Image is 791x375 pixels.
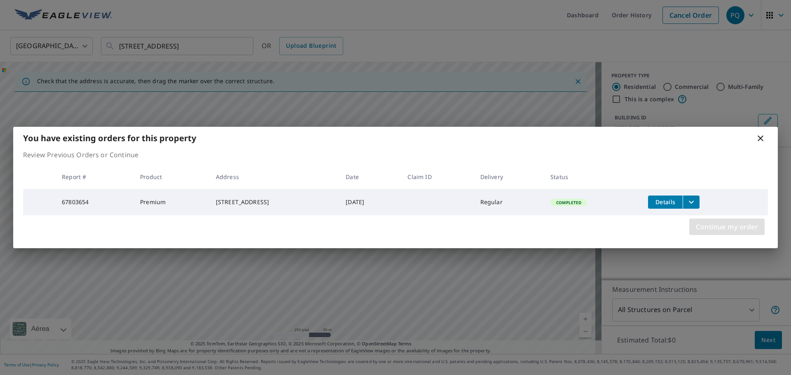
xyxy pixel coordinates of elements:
button: Continue my order [689,219,765,235]
th: Address [209,165,339,189]
th: Delivery [474,165,544,189]
p: Review Previous Orders or Continue [23,150,768,160]
th: Status [544,165,641,189]
td: 67803654 [55,189,133,215]
span: Continue my order [696,221,758,233]
td: [DATE] [339,189,401,215]
td: Regular [474,189,544,215]
th: Date [339,165,401,189]
b: You have existing orders for this property [23,133,196,144]
th: Claim ID [401,165,473,189]
button: filesDropdownBtn-67803654 [683,196,700,209]
button: detailsBtn-67803654 [648,196,683,209]
th: Product [133,165,209,189]
span: Details [653,198,678,206]
div: [STREET_ADDRESS] [216,198,332,206]
td: Premium [133,189,209,215]
th: Report # [55,165,133,189]
span: Completed [551,200,586,205]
